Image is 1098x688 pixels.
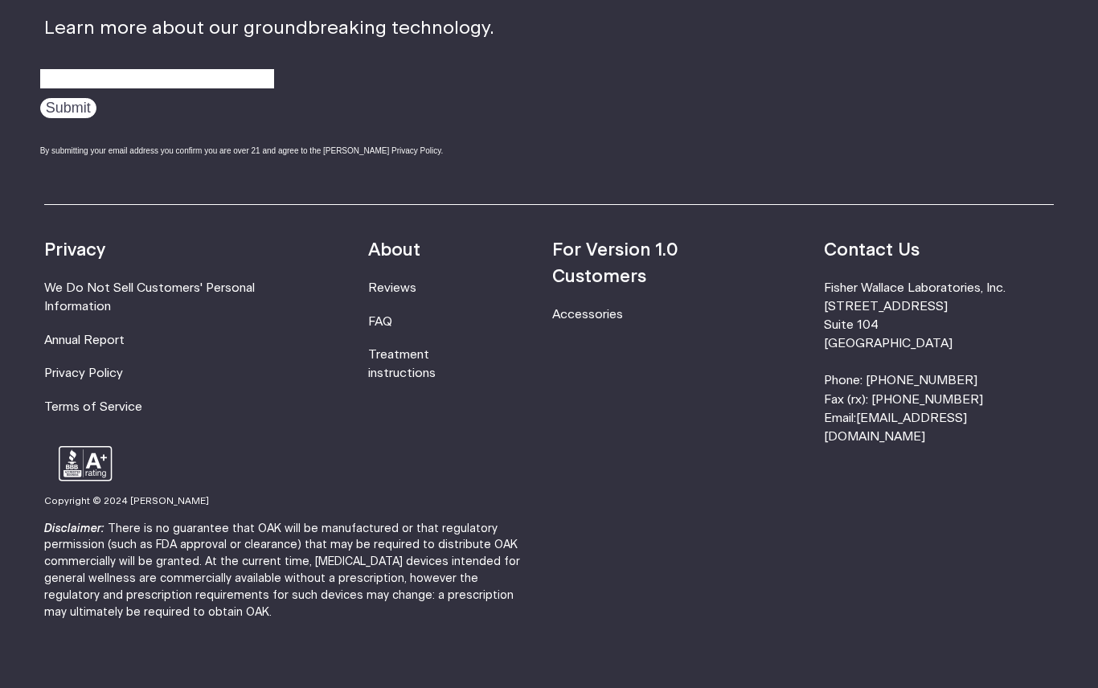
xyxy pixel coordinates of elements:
[368,282,416,294] a: Reviews
[44,497,209,506] small: Copyright © 2024 [PERSON_NAME]
[368,349,436,379] a: Treatment instructions
[44,523,104,534] strong: Disclaimer:
[368,241,420,259] strong: About
[824,241,920,259] strong: Contact Us
[44,367,123,379] a: Privacy Policy
[40,145,494,157] div: By submitting your email address you confirm you are over 21 and agree to the [PERSON_NAME] Priva...
[44,282,255,313] a: We Do Not Sell Customers' Personal Information
[368,316,392,328] a: FAQ
[824,412,967,443] a: [EMAIL_ADDRESS][DOMAIN_NAME]
[552,241,678,285] strong: For Version 1.0 Customers
[44,521,536,621] p: There is no guarantee that OAK will be manufactured or that regulatory permission (such as FDA ap...
[824,279,1055,446] li: Fisher Wallace Laboratories, Inc. [STREET_ADDRESS] Suite 104 [GEOGRAPHIC_DATA] Phone: [PHONE_NUMB...
[44,241,105,259] strong: Privacy
[44,401,142,413] a: Terms of Service
[44,334,125,346] a: Annual Report
[40,98,96,118] input: Submit
[552,309,623,321] a: Accessories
